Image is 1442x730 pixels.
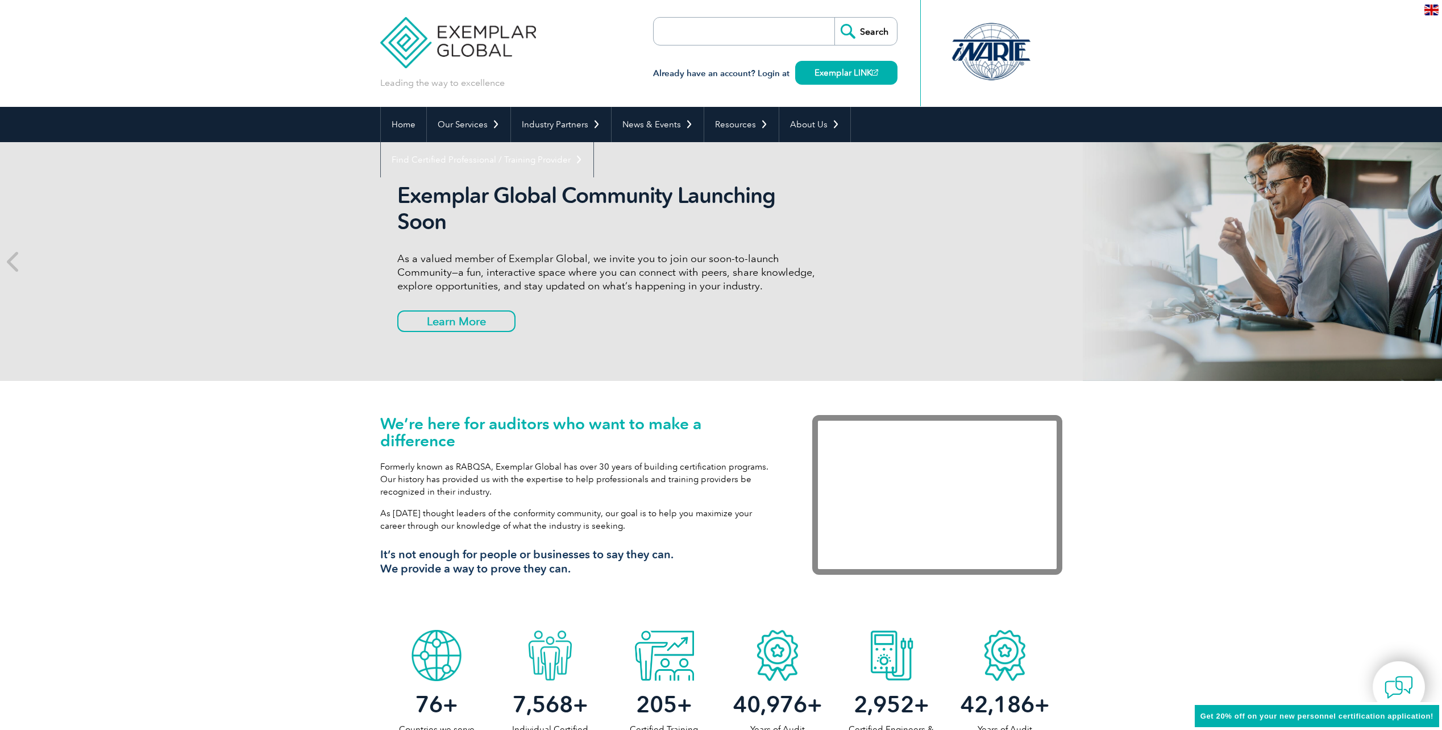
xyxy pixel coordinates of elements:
[607,695,721,714] h2: +
[397,310,516,332] a: Learn More
[397,252,824,293] p: As a valued member of Exemplar Global, we invite you to join our soon-to-launch Community—a fun, ...
[812,415,1062,575] iframe: Exemplar Global: Working together to make a difference
[961,691,1034,718] span: 42,186
[380,507,778,532] p: As [DATE] thought leaders of the conformity community, our goal is to help you maximize your care...
[427,107,510,142] a: Our Services
[1200,712,1433,720] span: Get 20% off on your new personnel certification application!
[612,107,704,142] a: News & Events
[948,695,1062,714] h2: +
[834,695,948,714] h2: +
[415,691,443,718] span: 76
[795,61,897,85] a: Exemplar LINK
[397,182,824,235] h2: Exemplar Global Community Launching Soon
[779,107,850,142] a: About Us
[636,691,677,718] span: 205
[721,695,834,714] h2: +
[834,18,897,45] input: Search
[1424,5,1439,15] img: en
[704,107,779,142] a: Resources
[733,691,807,718] span: 40,976
[380,415,778,449] h1: We’re here for auditors who want to make a difference
[513,691,573,718] span: 7,568
[511,107,611,142] a: Industry Partners
[653,67,897,81] h3: Already have an account? Login at
[493,695,607,714] h2: +
[381,107,426,142] a: Home
[380,547,778,576] h3: It’s not enough for people or businesses to say they can. We provide a way to prove they can.
[380,77,505,89] p: Leading the way to excellence
[872,69,878,76] img: open_square.png
[380,695,494,714] h2: +
[854,691,914,718] span: 2,952
[380,461,778,498] p: Formerly known as RABQSA, Exemplar Global has over 30 years of building certification programs. O...
[381,142,593,177] a: Find Certified Professional / Training Provider
[1385,673,1413,702] img: contact-chat.png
